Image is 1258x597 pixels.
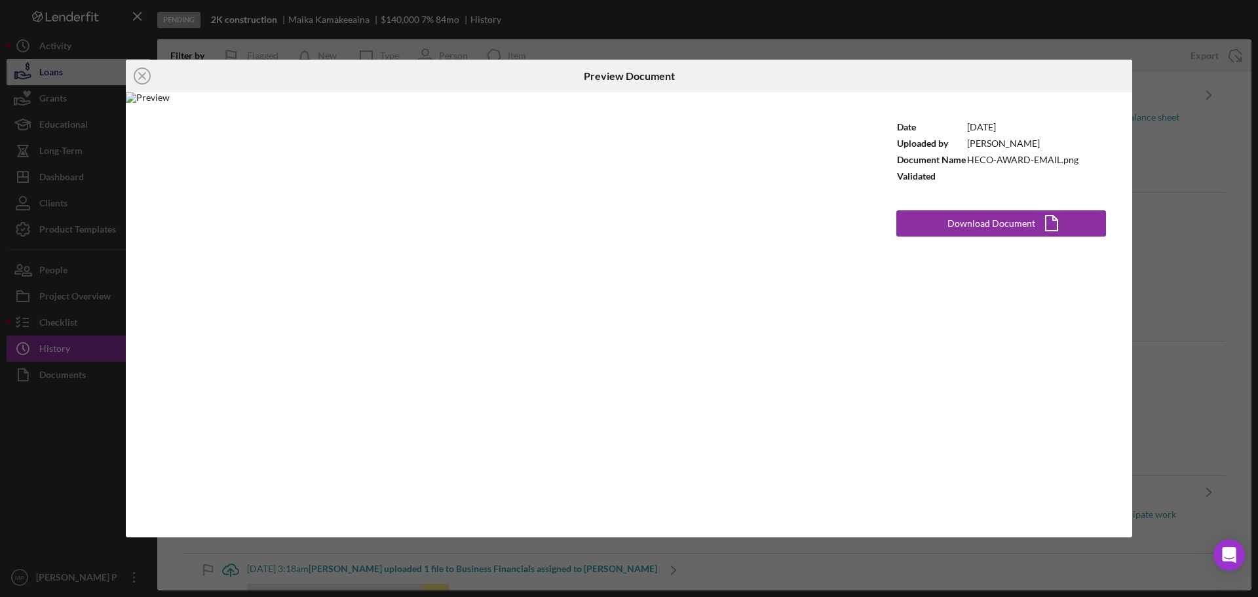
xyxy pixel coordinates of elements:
td: [DATE] [966,119,1079,135]
b: Uploaded by [897,138,948,149]
b: Document Name [897,154,966,165]
b: Date [897,121,916,132]
button: Download Document [896,210,1106,237]
div: Open Intercom Messenger [1213,539,1245,571]
b: Validated [897,170,936,182]
h6: Preview Document [584,70,675,82]
td: [PERSON_NAME] [966,135,1079,151]
img: Preview [126,92,870,537]
div: Download Document [947,210,1035,237]
td: HECO-AWARD-EMAIL.png [966,151,1079,168]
